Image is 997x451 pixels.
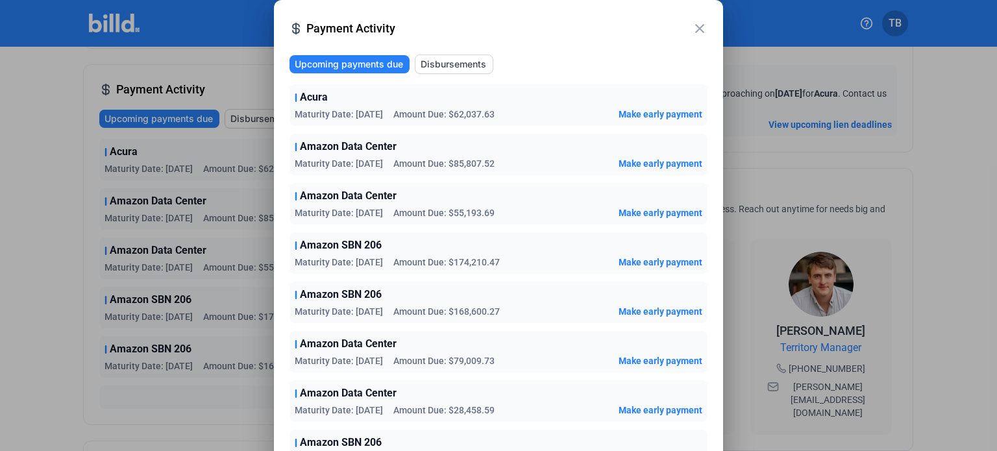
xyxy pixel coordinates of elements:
[415,55,493,74] button: Disbursements
[300,435,382,450] span: Amazon SBN 206
[295,404,383,417] span: Maturity Date: [DATE]
[306,19,692,38] span: Payment Activity
[295,157,383,170] span: Maturity Date: [DATE]
[619,305,702,318] button: Make early payment
[619,404,702,417] button: Make early payment
[300,139,397,154] span: Amazon Data Center
[393,206,495,219] span: Amount Due: $55,193.69
[619,354,702,367] button: Make early payment
[393,108,495,121] span: Amount Due: $62,037.63
[295,256,383,269] span: Maturity Date: [DATE]
[289,55,410,73] button: Upcoming payments due
[619,108,702,121] button: Make early payment
[300,90,328,105] span: Acura
[300,287,382,302] span: Amazon SBN 206
[692,21,708,36] mat-icon: close
[421,58,486,71] span: Disbursements
[295,206,383,219] span: Maturity Date: [DATE]
[300,385,397,401] span: Amazon Data Center
[300,238,382,253] span: Amazon SBN 206
[619,256,702,269] button: Make early payment
[300,188,397,204] span: Amazon Data Center
[393,404,495,417] span: Amount Due: $28,458.59
[295,354,383,367] span: Maturity Date: [DATE]
[619,157,702,170] button: Make early payment
[393,305,500,318] span: Amount Due: $168,600.27
[619,206,702,219] button: Make early payment
[393,354,495,367] span: Amount Due: $79,009.73
[300,336,397,352] span: Amazon Data Center
[295,108,383,121] span: Maturity Date: [DATE]
[393,157,495,170] span: Amount Due: $85,807.52
[393,256,500,269] span: Amount Due: $174,210.47
[295,305,383,318] span: Maturity Date: [DATE]
[295,58,403,71] span: Upcoming payments due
